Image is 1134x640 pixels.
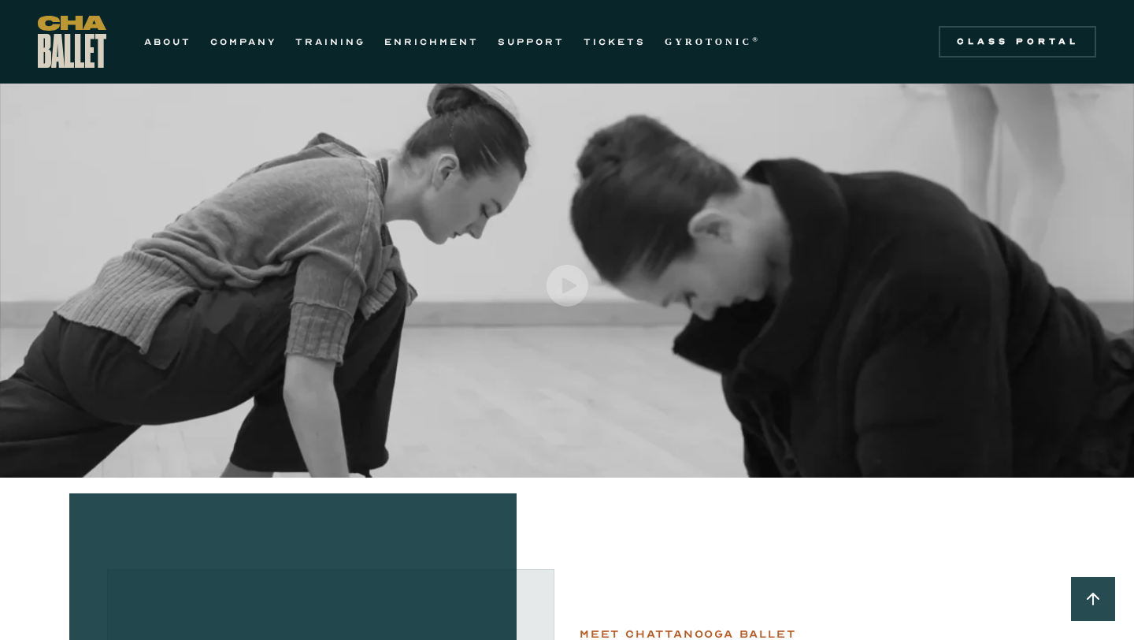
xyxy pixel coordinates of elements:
a: Class Portal [939,26,1096,58]
a: GYROTONIC® [665,32,761,51]
a: COMPANY [210,32,276,51]
a: ABOUT [144,32,191,51]
sup: ® [752,35,761,43]
a: TRAINING [295,32,365,51]
div: Class Portal [948,35,1087,48]
strong: GYROTONIC [665,36,752,47]
a: ENRICHMENT [384,32,479,51]
a: TICKETS [584,32,646,51]
a: SUPPORT [498,32,565,51]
